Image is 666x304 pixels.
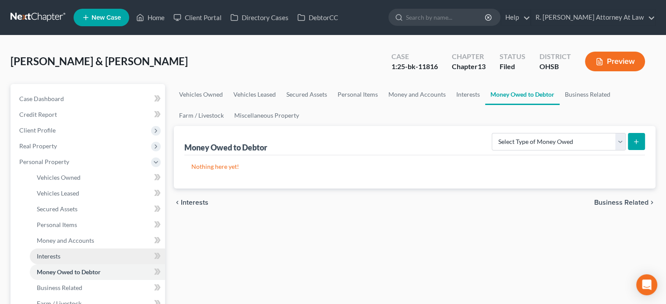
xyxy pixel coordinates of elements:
[478,62,486,70] span: 13
[132,10,169,25] a: Home
[452,62,486,72] div: Chapter
[229,105,304,126] a: Miscellaneous Property
[30,264,165,280] a: Money Owed to Debtor
[539,62,571,72] div: OHSB
[37,268,101,276] span: Money Owed to Debtor
[12,107,165,122] a: Credit Report
[37,237,94,244] span: Money and Accounts
[391,52,438,62] div: Case
[19,126,56,134] span: Client Profile
[332,84,383,105] a: Personal Items
[12,91,165,107] a: Case Dashboard
[30,280,165,296] a: Business Related
[191,162,638,171] p: Nothing here yet!
[485,84,560,105] a: Money Owed to Debtor
[19,111,57,118] span: Credit Report
[174,199,208,206] button: chevron_left Interests
[500,52,525,62] div: Status
[19,142,57,150] span: Real Property
[37,189,79,197] span: Vehicles Leased
[281,84,332,105] a: Secured Assets
[174,84,228,105] a: Vehicles Owned
[37,174,81,181] span: Vehicles Owned
[169,10,226,25] a: Client Portal
[37,205,78,213] span: Secured Assets
[383,84,451,105] a: Money and Accounts
[19,95,64,102] span: Case Dashboard
[30,233,165,248] a: Money and Accounts
[30,170,165,185] a: Vehicles Owned
[92,14,121,21] span: New Case
[181,199,208,206] span: Interests
[30,248,165,264] a: Interests
[37,221,77,228] span: Personal Items
[451,84,485,105] a: Interests
[226,10,293,25] a: Directory Cases
[452,52,486,62] div: Chapter
[585,52,645,71] button: Preview
[406,9,486,25] input: Search by name...
[594,199,648,206] span: Business Related
[648,199,655,206] i: chevron_right
[184,142,269,153] div: Money Owed to Debtor
[228,84,281,105] a: Vehicles Leased
[500,62,525,72] div: Filed
[560,84,616,105] a: Business Related
[391,62,438,72] div: 1:25-bk-11816
[293,10,342,25] a: DebtorCC
[30,201,165,217] a: Secured Assets
[174,105,229,126] a: Farm / Livestock
[30,185,165,201] a: Vehicles Leased
[594,199,655,206] button: Business Related chevron_right
[174,199,181,206] i: chevron_left
[11,55,188,67] span: [PERSON_NAME] & [PERSON_NAME]
[531,10,655,25] a: R. [PERSON_NAME] Attorney At Law
[539,52,571,62] div: District
[37,284,82,291] span: Business Related
[30,217,165,233] a: Personal Items
[636,274,657,295] div: Open Intercom Messenger
[37,252,60,260] span: Interests
[501,10,530,25] a: Help
[19,158,69,165] span: Personal Property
